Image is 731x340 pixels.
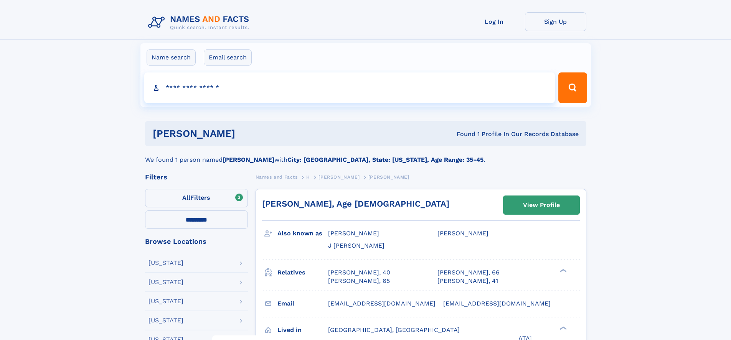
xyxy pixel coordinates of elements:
a: [PERSON_NAME] [318,172,360,182]
span: H [306,174,310,180]
h3: Relatives [277,266,328,279]
a: Sign Up [525,12,586,31]
span: [PERSON_NAME] [368,174,409,180]
div: [US_STATE] [149,279,183,285]
a: [PERSON_NAME], 41 [437,277,498,285]
span: [PERSON_NAME] [437,230,488,237]
span: [EMAIL_ADDRESS][DOMAIN_NAME] [443,300,551,307]
h3: Email [277,297,328,310]
input: search input [144,72,555,103]
b: City: [GEOGRAPHIC_DATA], State: [US_STATE], Age Range: 35-45 [287,156,483,163]
div: [US_STATE] [149,298,183,304]
div: We found 1 person named with . [145,146,586,164]
div: ❯ [558,325,567,330]
div: ❯ [558,268,567,273]
div: Browse Locations [145,238,248,245]
div: [US_STATE] [149,260,183,266]
h1: [PERSON_NAME] [153,129,346,138]
label: Filters [145,189,248,207]
a: View Profile [503,196,579,214]
span: [EMAIL_ADDRESS][DOMAIN_NAME] [328,300,436,307]
div: Filters [145,174,248,181]
button: Search Button [558,72,587,103]
div: [US_STATE] [149,317,183,324]
span: J [PERSON_NAME] [328,242,384,249]
span: All [182,194,190,201]
a: [PERSON_NAME], 65 [328,277,390,285]
span: [GEOGRAPHIC_DATA], [GEOGRAPHIC_DATA] [328,326,460,333]
a: [PERSON_NAME], 40 [328,268,390,277]
div: Found 1 Profile In Our Records Database [346,130,579,138]
span: [PERSON_NAME] [318,174,360,180]
a: [PERSON_NAME], Age [DEMOGRAPHIC_DATA] [262,199,449,209]
div: View Profile [523,196,560,214]
b: [PERSON_NAME] [223,156,274,163]
a: H [306,172,310,182]
label: Email search [204,49,252,66]
label: Name search [147,49,196,66]
h3: Also known as [277,227,328,240]
h3: Lived in [277,324,328,337]
a: [PERSON_NAME], 66 [437,268,500,277]
img: Logo Names and Facts [145,12,256,33]
span: [PERSON_NAME] [328,230,379,237]
a: Names and Facts [256,172,298,182]
a: Log In [464,12,525,31]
